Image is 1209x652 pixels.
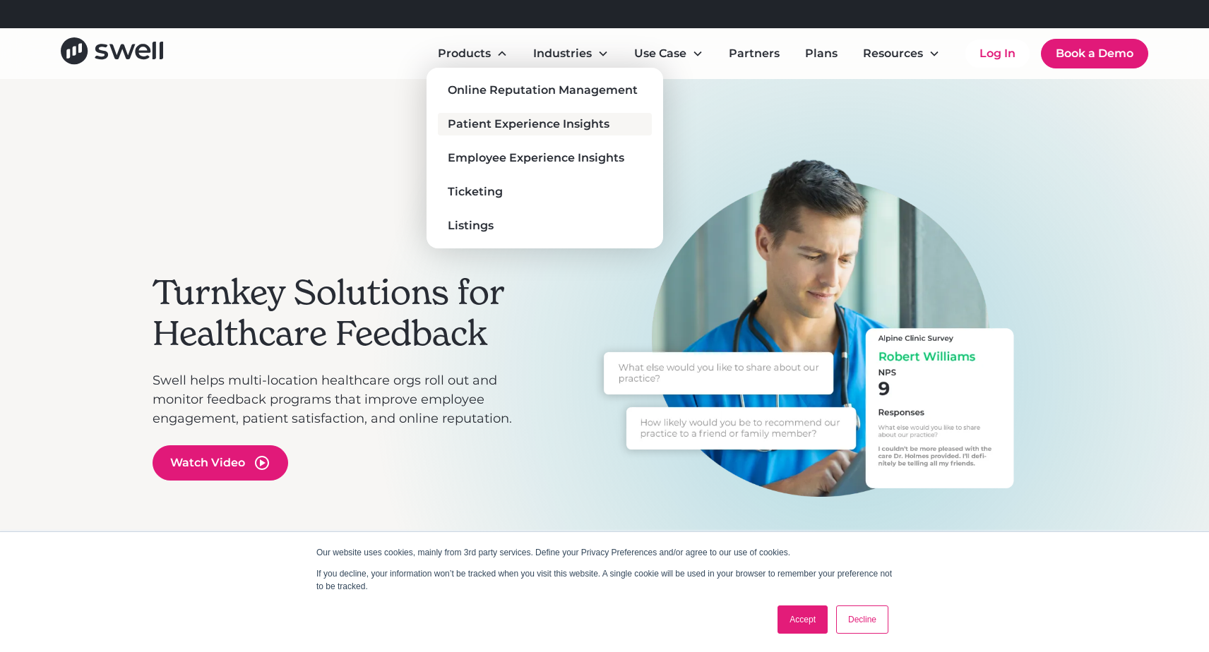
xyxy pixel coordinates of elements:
[438,113,651,135] a: Patient Experience Insights
[634,45,686,62] div: Use Case
[522,40,620,68] div: Industries
[61,37,163,69] a: home
[316,567,893,593] p: If you decline, your information won’t be tracked when you visit this website. A single cookie wi...
[153,445,288,481] a: open lightbox
[316,546,893,559] p: Our website uses cookies, mainly from 3rd party services. Define your Privacy Preferences and/or ...
[448,183,503,200] div: Ticketing
[438,79,651,102] a: Online Reputation Management
[427,68,662,248] nav: Products
[863,45,923,62] div: Resources
[153,272,534,354] h2: Turnkey Solutions for Healthcare Feedback
[778,605,828,634] a: Accept
[533,45,592,62] div: Industries
[438,45,491,62] div: Products
[438,181,651,203] a: Ticketing
[1041,39,1148,68] a: Book a Demo
[548,158,1056,550] div: 2 of 3
[794,40,849,68] a: Plans
[427,40,519,68] div: Products
[438,215,651,237] a: Listings
[717,40,791,68] a: Partners
[170,454,245,471] div: Watch Video
[965,40,1030,68] a: Log In
[623,40,715,68] div: Use Case
[153,371,534,428] p: Swell helps multi-location healthcare orgs roll out and monitor feedback programs that improve em...
[448,217,494,234] div: Listings
[448,82,638,99] div: Online Reputation Management
[548,158,1056,595] div: carousel
[438,147,651,169] a: Employee Experience Insights
[836,605,888,634] a: Decline
[852,40,951,68] div: Resources
[448,116,609,133] div: Patient Experience Insights
[960,500,1209,652] iframe: Chat Widget
[548,531,1056,550] p: Automated patient feedback surveys and NPS
[448,150,624,167] div: Employee Experience Insights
